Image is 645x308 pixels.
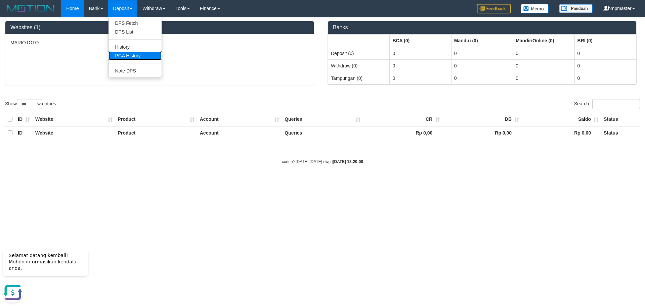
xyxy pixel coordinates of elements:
td: 0 [451,59,513,72]
td: 0 [513,47,574,60]
td: 0 [574,47,636,60]
h3: Websites (1) [10,24,309,31]
td: Withdraw (0) [328,59,390,72]
img: Button%20Memo.svg [521,4,549,13]
th: Queries [282,113,363,126]
td: 0 [390,72,451,84]
small: code © [DATE]-[DATE] dwg | [282,159,363,164]
th: Status [601,113,640,126]
th: Saldo [522,113,601,126]
td: Tampungan (0) [328,72,390,84]
th: Group: activate to sort column ascending [451,34,513,47]
input: Search: [592,99,640,109]
td: 0 [451,47,513,60]
td: 0 [513,59,574,72]
th: Queries [282,126,363,140]
p: MARIOTOTO [10,39,309,46]
th: Group: activate to sort column ascending [328,34,390,47]
a: DPS Fetch [109,19,162,28]
th: CR [363,113,442,126]
th: Product [115,126,197,140]
th: Group: activate to sort column ascending [574,34,636,47]
th: Status [601,126,640,140]
span: Selamat datang kembali! Mohon informasikan kendala anda. [9,10,76,29]
th: DB [442,113,522,126]
th: Rp 0,00 [442,126,522,140]
th: Account [197,113,282,126]
th: Group: activate to sort column ascending [390,34,451,47]
td: 0 [513,72,574,84]
strong: [DATE] 13:20:00 [333,159,363,164]
img: MOTION_logo.png [5,3,56,13]
a: DPS List [109,28,162,36]
img: panduan.png [559,4,593,13]
td: 0 [574,59,636,72]
button: Open LiveChat chat widget [3,40,23,60]
img: Feedback.jpg [477,4,511,13]
th: Product [115,113,197,126]
th: Account [197,126,282,140]
th: Rp 0,00 [522,126,601,140]
th: Group: activate to sort column ascending [513,34,574,47]
label: Show entries [5,99,56,109]
th: Rp 0,00 [363,126,442,140]
th: Website [33,126,115,140]
select: Showentries [17,99,42,109]
td: 0 [390,59,451,72]
a: Note DPS [109,66,162,75]
a: History [109,43,162,51]
td: 0 [390,47,451,60]
th: ID [15,126,33,140]
td: Deposit (0) [328,47,390,60]
a: PGA History [109,51,162,60]
th: Website [33,113,115,126]
td: 0 [451,72,513,84]
th: ID [15,113,33,126]
h3: Banks [333,24,631,31]
td: 0 [574,72,636,84]
label: Search: [574,99,640,109]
